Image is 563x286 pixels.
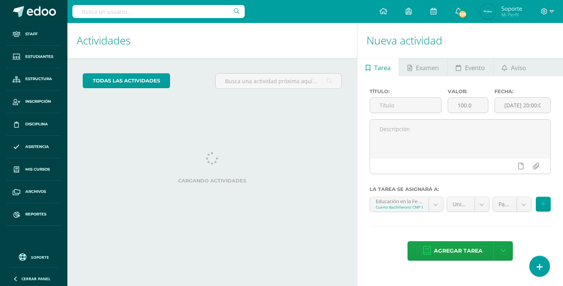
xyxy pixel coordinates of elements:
span: Agregar tarea [434,242,483,260]
img: afe1540a039bd94ace3dca8db1855405.png [480,4,496,19]
a: Parcial (10.0%) [493,197,531,212]
div: Cuarto Bachillerato CMP Bachillerato en CCLL con Orientación en Computación [376,204,422,210]
h1: Actividades [77,23,348,58]
span: Tarea [374,59,391,77]
span: Mis cursos [25,166,50,173]
label: Valor: [448,89,488,94]
input: Puntos máximos [448,98,488,113]
input: Título [370,98,441,113]
a: Inscripción [6,90,61,113]
h1: Nueva actividad [367,23,554,58]
a: Soporte [9,251,58,262]
a: Archivos [6,181,61,203]
input: Busca un usuario... [72,5,245,18]
a: Disciplina [6,113,61,136]
label: Cargando actividades [83,178,342,184]
span: Reportes [25,211,46,217]
a: Mis cursos [6,158,61,181]
a: Educación en la Fe 'compound--Educación en la Fe'Cuarto Bachillerato CMP Bachillerato en CCLL con... [370,197,443,212]
a: Asistencia [6,136,61,158]
span: Unidad 4 [453,197,469,212]
a: Staff [6,23,61,46]
div: Educación en la Fe 'compound--Educación en la Fe' [376,197,422,204]
span: Soporte [501,5,522,12]
label: Fecha: [494,89,551,94]
a: Tarea [357,58,399,76]
span: Inscripción [25,99,51,105]
a: Examen [399,58,447,76]
a: todas las Actividades [83,73,170,88]
span: Aviso [511,59,526,77]
span: Archivos [25,189,46,195]
label: La tarea se asignará a: [370,186,551,192]
span: Examen [416,59,439,77]
span: Parcial (10.0%) [499,197,511,212]
a: Reportes [6,203,61,226]
a: Aviso [494,58,535,76]
a: Estructura [6,68,61,91]
span: Soporte [31,255,49,260]
label: Título: [370,89,442,94]
a: Unidad 4 [447,197,489,212]
span: Staff [25,31,38,37]
span: Mi Perfil [501,12,522,18]
span: Disciplina [25,121,48,127]
input: Fecha de entrega [495,98,550,113]
input: Busca una actividad próxima aquí... [216,74,341,89]
a: Estudiantes [6,46,61,68]
span: 105 [458,10,467,18]
span: Estudiantes [25,54,53,60]
span: Cerrar panel [21,276,51,281]
span: Evento [465,59,485,77]
span: Asistencia [25,144,49,150]
span: Estructura [25,76,52,82]
a: Evento [448,58,493,76]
